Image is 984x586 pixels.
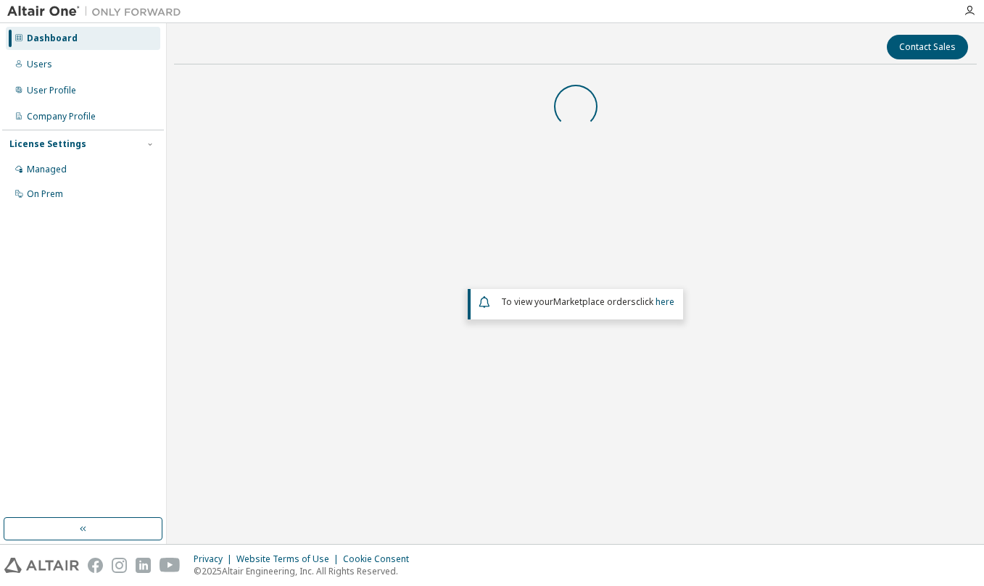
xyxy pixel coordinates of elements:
[27,188,63,200] div: On Prem
[236,553,343,565] div: Website Terms of Use
[27,33,78,44] div: Dashboard
[501,296,674,308] span: To view your click
[88,558,103,573] img: facebook.svg
[656,296,674,308] a: here
[7,4,189,19] img: Altair One
[136,558,151,573] img: linkedin.svg
[553,296,636,308] em: Marketplace orders
[27,85,76,96] div: User Profile
[194,565,418,577] p: © 2025 Altair Engineering, Inc. All Rights Reserved.
[887,35,968,59] button: Contact Sales
[4,558,79,573] img: altair_logo.svg
[112,558,127,573] img: instagram.svg
[160,558,181,573] img: youtube.svg
[194,553,236,565] div: Privacy
[27,111,96,122] div: Company Profile
[27,164,67,175] div: Managed
[343,553,418,565] div: Cookie Consent
[27,59,52,70] div: Users
[9,138,86,150] div: License Settings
